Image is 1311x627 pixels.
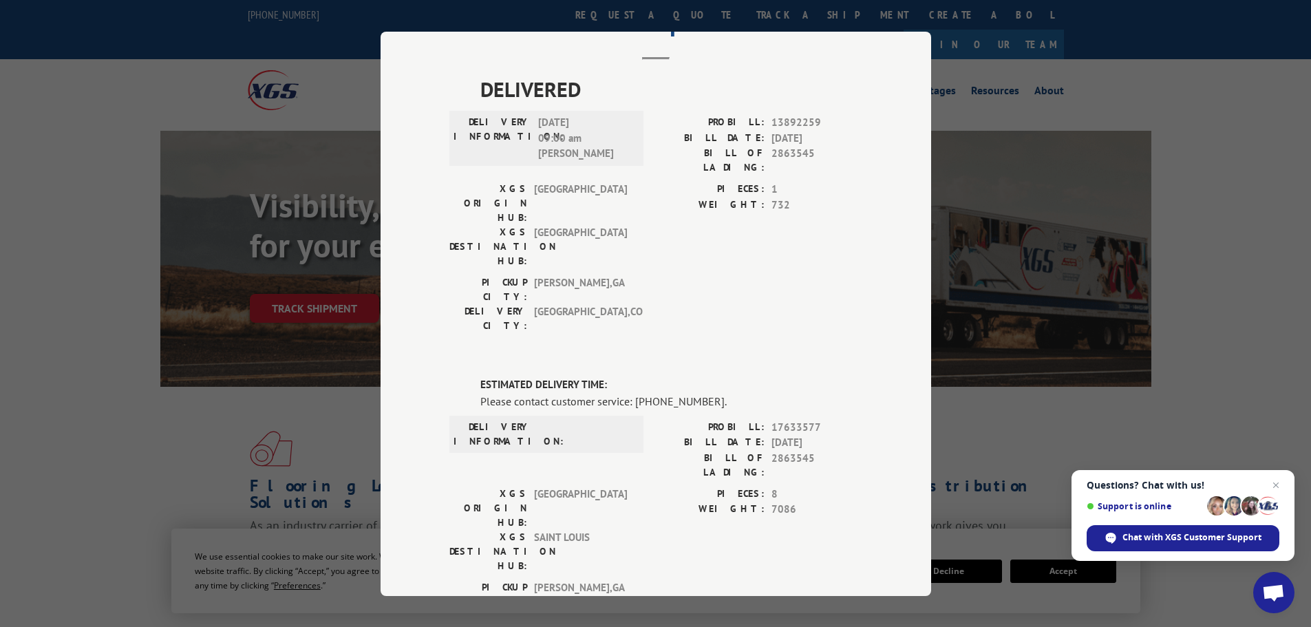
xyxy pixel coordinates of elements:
span: Questions? Chat with us! [1087,480,1279,491]
label: PICKUP CITY: [449,275,527,304]
span: 732 [771,197,862,213]
span: 17633577 [771,419,862,435]
label: DELIVERY CITY: [449,304,527,333]
span: Chat with XGS Customer Support [1122,531,1261,544]
label: XGS DESTINATION HUB: [449,225,527,268]
label: PROBILL: [656,419,765,435]
span: [GEOGRAPHIC_DATA] , CO [534,304,627,333]
label: DELIVERY INFORMATION: [454,419,531,448]
span: DELIVERED [480,74,862,105]
label: BILL OF LADING: [656,450,765,479]
span: [DATE] 09:00 am [PERSON_NAME] [538,115,631,162]
label: PROBILL: [656,115,765,131]
span: [GEOGRAPHIC_DATA] [534,486,627,529]
label: XGS DESTINATION HUB: [449,529,527,573]
div: Please contact customer service: [PHONE_NUMBER]. [480,392,862,409]
label: XGS ORIGIN HUB: [449,182,527,225]
span: SAINT LOUIS [534,529,627,573]
span: 2863545 [771,146,862,175]
label: BILL DATE: [656,130,765,146]
span: 7086 [771,502,862,518]
label: BILL OF LADING: [656,146,765,175]
div: Open chat [1253,572,1294,613]
label: WEIGHT: [656,502,765,518]
label: ESTIMATED DELIVERY TIME: [480,377,862,393]
div: Chat with XGS Customer Support [1087,525,1279,551]
label: PIECES: [656,182,765,198]
span: 13892259 [771,115,862,131]
label: PIECES: [656,486,765,502]
label: XGS ORIGIN HUB: [449,486,527,529]
label: WEIGHT: [656,197,765,213]
span: [DATE] [771,435,862,451]
span: [PERSON_NAME] , GA [534,580,627,608]
span: [GEOGRAPHIC_DATA] [534,182,627,225]
label: DELIVERY INFORMATION: [454,115,531,162]
h2: Track Shipment [449,13,862,39]
span: [PERSON_NAME] , GA [534,275,627,304]
label: PICKUP CITY: [449,580,527,608]
span: [DATE] [771,130,862,146]
span: 8 [771,486,862,502]
span: Close chat [1268,477,1284,493]
span: [GEOGRAPHIC_DATA] [534,225,627,268]
span: Support is online [1087,501,1202,511]
span: 2863545 [771,450,862,479]
span: 1 [771,182,862,198]
label: BILL DATE: [656,435,765,451]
